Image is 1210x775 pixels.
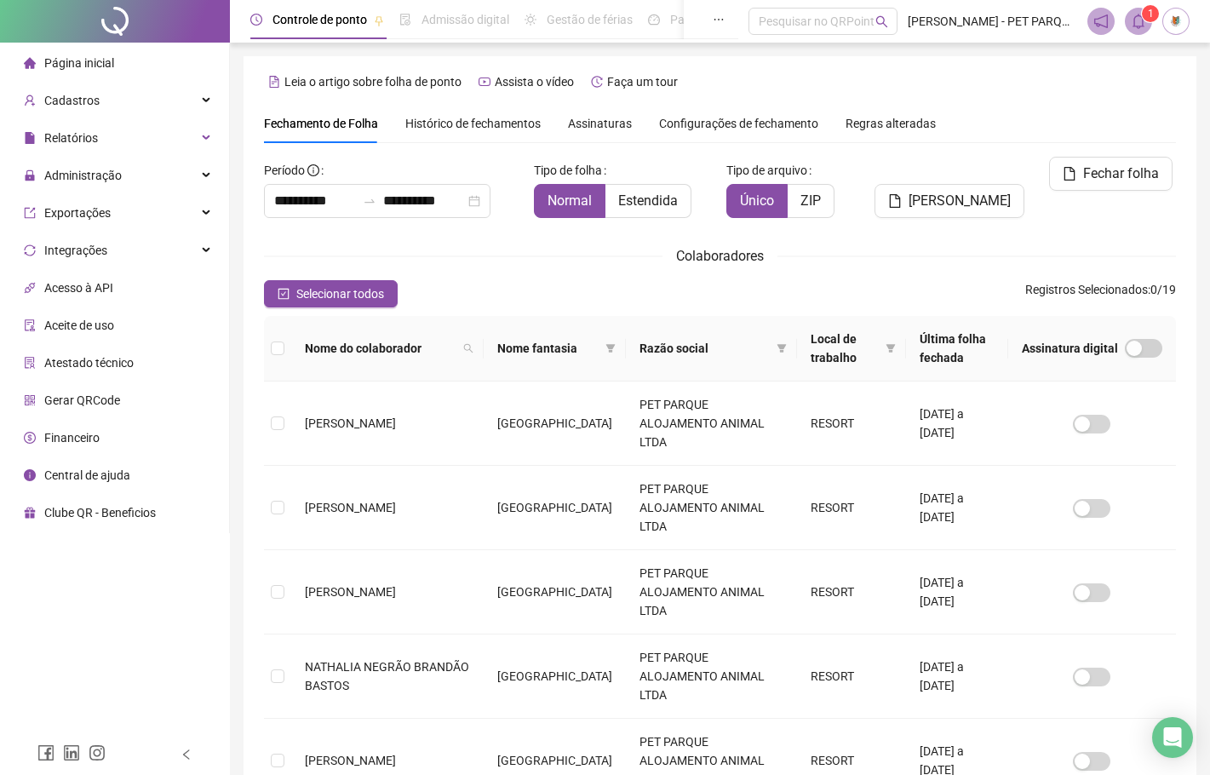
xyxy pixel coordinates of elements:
[1093,14,1109,29] span: notification
[670,13,737,26] span: Painel do DP
[24,282,36,294] span: api
[906,316,1008,382] th: Última folha fechada
[305,660,469,692] span: NATHALIA NEGRÃO BRANDÃO BASTOS
[44,468,130,482] span: Central de ajuda
[909,191,1011,211] span: [PERSON_NAME]
[800,192,821,209] span: ZIP
[1022,339,1118,358] span: Assinatura digital
[181,749,192,761] span: left
[363,194,376,208] span: to
[906,634,1008,719] td: [DATE] a [DATE]
[24,57,36,69] span: home
[268,76,280,88] span: file-text
[278,288,290,300] span: check-square
[399,14,411,26] span: file-done
[305,501,396,514] span: [PERSON_NAME]
[44,169,122,182] span: Administração
[264,164,305,177] span: Período
[307,164,319,176] span: info-circle
[405,117,541,130] span: Histórico de fechamentos
[24,169,36,181] span: lock
[777,343,787,353] span: filter
[626,634,798,719] td: PET PARQUE ALOJAMENTO ANIMAL LTDA
[906,382,1008,466] td: [DATE] a [DATE]
[525,14,536,26] span: sun
[44,319,114,332] span: Aceite de uso
[1063,167,1076,181] span: file
[24,469,36,481] span: info-circle
[24,319,36,331] span: audit
[740,192,774,209] span: Único
[44,356,134,370] span: Atestado técnico
[1142,5,1159,22] sup: 1
[296,284,384,303] span: Selecionar todos
[888,194,902,208] span: file
[24,357,36,369] span: solution
[648,14,660,26] span: dashboard
[264,117,378,130] span: Fechamento de Folha
[484,634,626,719] td: [GEOGRAPHIC_DATA]
[773,336,790,361] span: filter
[797,550,905,634] td: RESORT
[44,393,120,407] span: Gerar QRCode
[484,550,626,634] td: [GEOGRAPHIC_DATA]
[479,76,490,88] span: youtube
[1049,157,1173,191] button: Fechar folha
[1131,14,1146,29] span: bell
[250,14,262,26] span: clock-circle
[726,161,807,180] span: Tipo de arquivo
[363,194,376,208] span: swap-right
[44,431,100,445] span: Financeiro
[1148,8,1154,20] span: 1
[497,339,599,358] span: Nome fantasia
[374,15,384,26] span: pushpin
[264,280,398,307] button: Selecionar todos
[63,744,80,761] span: linkedin
[460,336,477,361] span: search
[89,744,106,761] span: instagram
[24,432,36,444] span: dollar
[1025,280,1176,307] span: : 0 / 19
[44,244,107,257] span: Integrações
[305,339,456,358] span: Nome do colaborador
[534,161,602,180] span: Tipo de folha
[547,13,633,26] span: Gestão de férias
[24,132,36,144] span: file
[607,75,678,89] span: Faça um tour
[618,192,678,209] span: Estendida
[272,13,367,26] span: Controle de ponto
[875,184,1024,218] button: [PERSON_NAME]
[44,56,114,70] span: Página inicial
[421,13,509,26] span: Admissão digital
[495,75,574,89] span: Assista o vídeo
[797,634,905,719] td: RESORT
[37,744,54,761] span: facebook
[484,382,626,466] td: [GEOGRAPHIC_DATA]
[811,330,878,367] span: Local de trabalho
[284,75,462,89] span: Leia o artigo sobre folha de ponto
[882,326,899,370] span: filter
[908,12,1077,31] span: [PERSON_NAME] - PET PARQUE ALOJAMENTO ANIMAL LTDA
[1163,9,1189,34] img: 4639
[626,550,798,634] td: PET PARQUE ALOJAMENTO ANIMAL LTDA
[626,382,798,466] td: PET PARQUE ALOJAMENTO ANIMAL LTDA
[906,466,1008,550] td: [DATE] a [DATE]
[24,507,36,519] span: gift
[676,248,764,264] span: Colaboradores
[24,95,36,106] span: user-add
[639,339,771,358] span: Razão social
[875,15,888,28] span: search
[886,343,896,353] span: filter
[24,207,36,219] span: export
[44,206,111,220] span: Exportações
[548,192,592,209] span: Normal
[605,343,616,353] span: filter
[305,585,396,599] span: [PERSON_NAME]
[626,466,798,550] td: PET PARQUE ALOJAMENTO ANIMAL LTDA
[591,76,603,88] span: history
[484,466,626,550] td: [GEOGRAPHIC_DATA]
[713,14,725,26] span: ellipsis
[797,466,905,550] td: RESORT
[44,281,113,295] span: Acesso à API
[659,118,818,129] span: Configurações de fechamento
